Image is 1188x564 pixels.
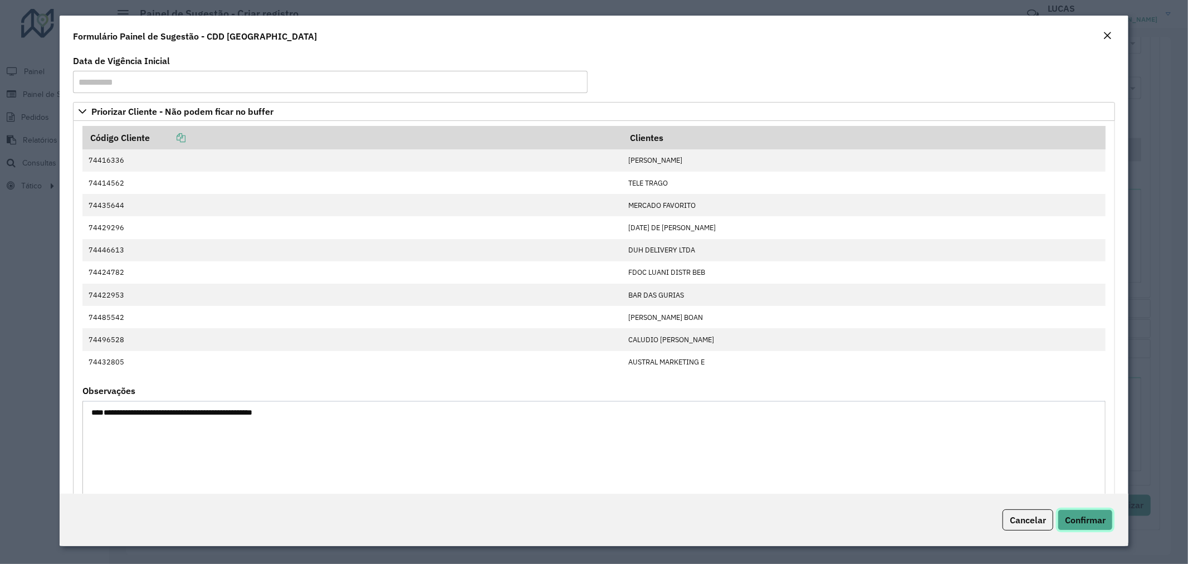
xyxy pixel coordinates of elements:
[622,351,1105,373] td: AUSTRAL MARKETING E
[82,261,622,284] td: 74424782
[82,149,622,172] td: 74416336
[82,284,622,306] td: 74422953
[1099,29,1115,43] button: Close
[622,284,1105,306] td: BAR DAS GURIAS
[73,54,170,67] label: Data de Vigência Inicial
[73,30,317,43] h4: Formulário Painel de Sugestão - CDD [GEOGRAPHIC_DATA]
[73,102,1116,121] a: Priorizar Cliente - Não podem ficar no buffer
[1065,514,1106,526] span: Confirmar
[1003,509,1053,531] button: Cancelar
[622,239,1105,261] td: DUH DELIVERY LTDA
[622,149,1105,172] td: [PERSON_NAME]
[622,172,1105,194] td: TELE TRAGO
[82,328,622,351] td: 74496528
[82,306,622,328] td: 74485542
[1010,514,1046,526] span: Cancelar
[622,261,1105,284] td: FDOC LUANI DISTR BEB
[73,121,1116,509] div: Priorizar Cliente - Não podem ficar no buffer
[1103,31,1112,40] em: Fechar
[622,328,1105,351] td: CALUDIO [PERSON_NAME]
[622,126,1105,149] th: Clientes
[82,384,135,397] label: Observações
[82,194,622,216] td: 74435644
[1058,509,1113,531] button: Confirmar
[150,132,185,143] a: Copiar
[82,126,622,149] th: Código Cliente
[622,194,1105,216] td: MERCADO FAVORITO
[82,216,622,239] td: 74429296
[622,306,1105,328] td: [PERSON_NAME] BOAN
[82,351,622,373] td: 74432805
[622,216,1105,239] td: [DATE] DE [PERSON_NAME]
[91,107,273,116] span: Priorizar Cliente - Não podem ficar no buffer
[82,239,622,261] td: 74446613
[82,172,622,194] td: 74414562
